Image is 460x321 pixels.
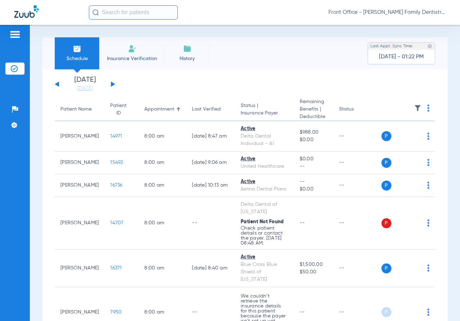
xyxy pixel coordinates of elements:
img: History [183,44,192,53]
span: 14971 [110,134,122,139]
div: Active [241,178,288,186]
span: Insurance Verification [105,55,160,62]
td: 8:00 AM [139,174,186,197]
img: group-dot-blue.svg [427,105,429,112]
img: hamburger-icon [9,30,21,39]
span: Deductible [300,113,328,121]
div: Patient ID [110,102,133,117]
div: Appointment [144,106,174,113]
th: Status [333,98,381,121]
span: P [381,131,391,141]
img: group-dot-blue.svg [427,264,429,272]
td: [DATE] 9:06 AM [186,151,235,174]
span: $988.00 [300,129,328,136]
span: $0.00 [300,136,328,144]
div: Delta Dental Individual - AI [241,133,288,148]
td: 8:00 AM [139,250,186,287]
td: -- [333,121,381,151]
td: [PERSON_NAME] [55,151,105,174]
div: Last Verified [192,106,229,113]
td: [PERSON_NAME] [55,197,105,250]
td: -- [333,174,381,197]
div: Appointment [144,106,181,113]
iframe: Chat Widget [424,287,460,321]
div: Last Verified [192,106,221,113]
input: Search for patients [89,5,178,20]
span: 16371 [110,266,122,271]
img: Search Icon [92,9,99,16]
span: $50.00 [300,268,328,276]
img: Schedule [73,44,81,53]
td: -- [333,250,381,287]
img: group-dot-blue.svg [427,219,429,226]
span: 14707 [110,220,123,225]
td: -- [333,197,381,250]
span: Front Office - [PERSON_NAME] Family Dentistry [328,9,446,16]
span: 15492 [110,160,123,165]
span: -- [300,163,328,170]
span: Schedule [60,55,94,62]
span: -- [300,220,305,225]
div: Blue Cross Blue Shield of [US_STATE] [241,261,288,283]
span: P [381,181,391,191]
div: Patient Name [60,106,92,113]
span: $1,500.00 [300,261,328,268]
td: [PERSON_NAME] [55,174,105,197]
td: -- [333,151,381,174]
th: Remaining Benefits | [294,98,333,121]
div: Patient Name [60,106,99,113]
td: [PERSON_NAME] [55,250,105,287]
li: [DATE] [64,76,106,92]
span: 7950 [110,310,122,315]
img: group-dot-blue.svg [427,159,429,166]
td: [DATE] 8:47 AM [186,121,235,151]
span: Patient Not Found [241,219,284,224]
span: P [381,158,391,168]
div: Active [241,155,288,163]
div: United Healthcare [241,163,288,170]
span: P [381,307,391,317]
div: Patient ID [110,102,127,117]
img: Manual Insurance Verification [128,44,137,53]
td: [DATE] 8:40 AM [186,250,235,287]
span: -- [300,310,305,315]
span: 16736 [110,183,122,188]
div: Aetna Dental Plans [241,186,288,193]
td: [PERSON_NAME] [55,121,105,151]
div: Active [241,253,288,261]
span: Insurance Payer [241,109,288,117]
td: 8:00 AM [139,121,186,151]
span: P [381,263,391,273]
td: [DATE] 10:13 AM [186,174,235,197]
span: [DATE] - 01:22 PM [379,53,424,60]
div: Delta Dental of [US_STATE] [241,201,288,216]
span: History [170,55,204,62]
a: [DATE] [64,85,106,92]
img: filter.svg [414,105,421,112]
img: last sync help info [427,44,432,49]
img: Zuub Logo [14,5,39,18]
img: group-dot-blue.svg [427,182,429,189]
p: Check patient details or contact the payer. [DATE] 08:48 AM. [241,226,288,246]
td: 8:00 AM [139,151,186,174]
span: $0.00 [300,186,328,193]
th: Status | [235,98,294,121]
span: $0.00 [300,155,328,163]
span: -- [300,178,328,186]
div: Active [241,125,288,133]
img: group-dot-blue.svg [427,133,429,140]
td: 8:00 AM [139,197,186,250]
span: Last Appt. Sync Time: [370,43,413,50]
td: -- [186,197,235,250]
span: P [381,218,391,228]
